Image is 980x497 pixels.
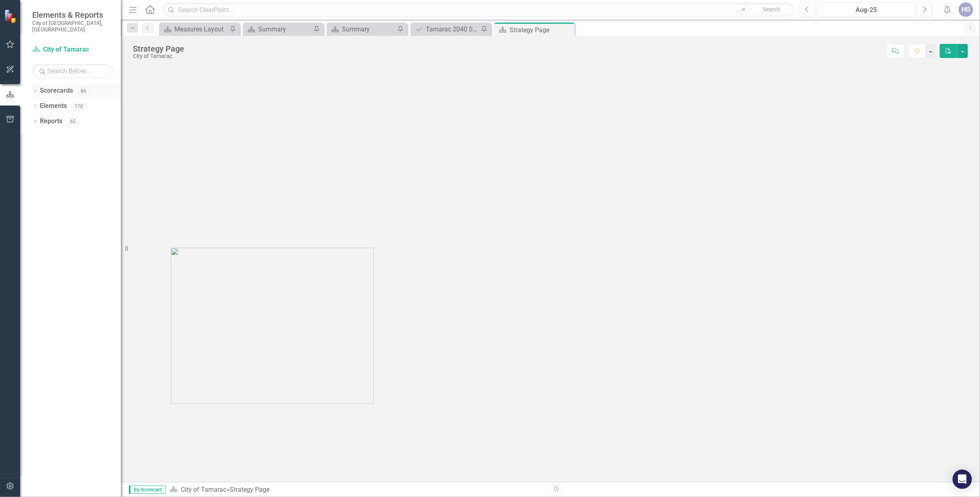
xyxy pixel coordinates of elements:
[32,20,113,33] small: City of [GEOGRAPHIC_DATA], [GEOGRAPHIC_DATA]
[449,248,652,404] img: tamarac5%20v2.png
[4,9,18,23] img: ClearPoint Strategy
[181,486,226,493] a: City of Tamarac
[71,103,87,110] div: 170
[40,117,62,126] a: Reports
[133,44,184,53] div: Strategy Page
[329,24,395,34] a: Summary
[820,5,912,15] div: Aug-25
[40,101,67,111] a: Elements
[510,25,573,35] div: Strategy Page
[727,77,930,234] img: tamarac3%20v3.png
[258,24,311,34] div: Summary
[161,24,228,34] a: Measures Layout
[66,118,79,125] div: 62
[817,2,915,17] button: Aug-25
[133,53,184,59] div: City of Tamarac
[32,10,113,20] span: Elements & Reports
[426,24,479,34] div: Tamarac 2040 Strategic Plan - Departmental Action Plan
[230,486,269,493] div: Strategy Page
[174,24,228,34] div: Measures Layout
[40,86,73,95] a: Scorecards
[449,77,652,234] img: tamarac2%20v3.png
[163,3,794,17] input: Search ClearPoint...
[171,248,374,404] img: tamarac4%20v2.png
[752,4,792,15] button: Search
[727,248,930,404] img: tamarac6%20v2.png
[171,77,374,234] img: tamarac1%20v3.png
[953,470,972,489] div: Open Intercom Messenger
[77,87,90,94] div: 86
[245,24,311,34] a: Summary
[412,24,479,34] a: Tamarac 2040 Strategic Plan - Departmental Action Plan
[32,64,113,78] input: Search Below...
[763,6,780,12] span: Search
[32,45,113,54] a: City of Tamarac
[342,24,395,34] div: Summary
[129,486,166,494] span: By Scorecard
[170,485,545,495] div: »
[959,2,973,17] button: HG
